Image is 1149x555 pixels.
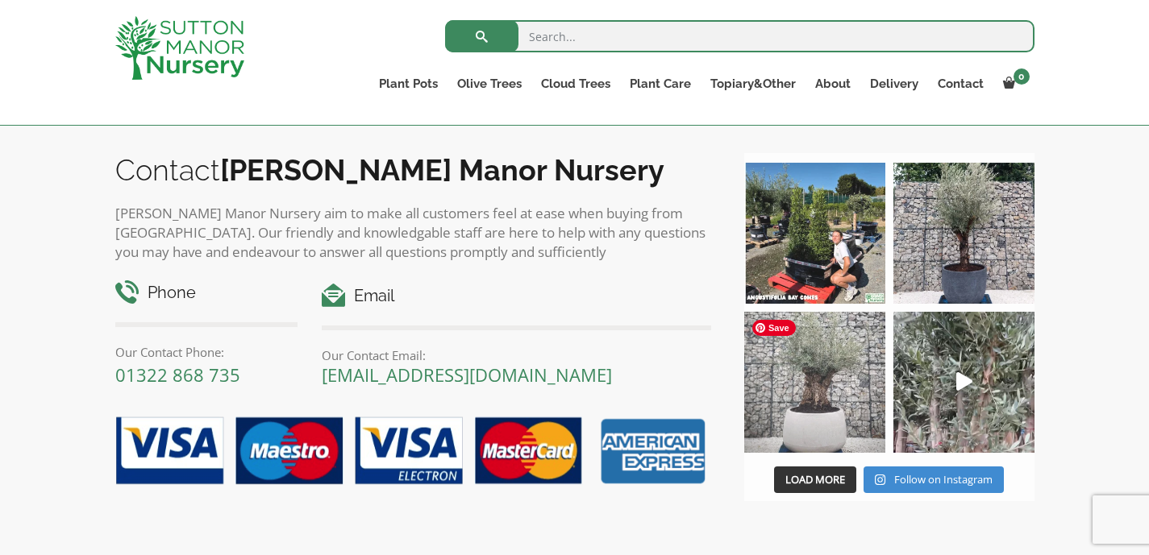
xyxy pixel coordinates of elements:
[752,320,796,336] span: Save
[531,72,620,95] a: Cloud Trees
[620,72,701,95] a: Plant Care
[864,466,1003,494] a: Instagram Follow on Instagram
[785,472,845,487] span: Load More
[220,153,664,187] b: [PERSON_NAME] Manor Nursery
[893,163,1035,304] img: A beautiful multi-stem Spanish Olive tree potted in our luxurious fibre clay pots 😍😍
[893,312,1035,453] img: New arrivals Monday morning of beautiful olive trees 🤩🤩 The weather is beautiful this summer, gre...
[322,284,711,309] h4: Email
[115,204,712,262] p: [PERSON_NAME] Manor Nursery aim to make all customers feel at ease when buying from [GEOGRAPHIC_D...
[894,472,993,487] span: Follow on Instagram
[115,362,240,387] a: 01322 868 735
[115,342,298,362] p: Our Contact Phone:
[744,312,885,453] img: Check out this beauty we potted at our nursery today ❤️‍🔥 A huge, ancient gnarled Olive tree plan...
[115,153,712,187] h2: Contact
[875,474,885,486] svg: Instagram
[369,72,448,95] a: Plant Pots
[956,372,972,391] svg: Play
[322,362,612,387] a: [EMAIL_ADDRESS][DOMAIN_NAME]
[860,72,928,95] a: Delivery
[115,16,244,80] img: logo
[893,312,1035,453] a: Play
[774,466,856,494] button: Load More
[806,72,860,95] a: About
[445,20,1035,52] input: Search...
[928,72,993,95] a: Contact
[103,408,712,496] img: payment-options.png
[448,72,531,95] a: Olive Trees
[115,280,298,305] h4: Phone
[993,72,1035,95] a: 0
[701,72,806,95] a: Topiary&Other
[1014,68,1030,85] span: 0
[322,346,711,365] p: Our Contact Email:
[744,163,885,304] img: Our elegant & picturesque Angustifolia Cones are an exquisite addition to your Bay Tree collectio...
